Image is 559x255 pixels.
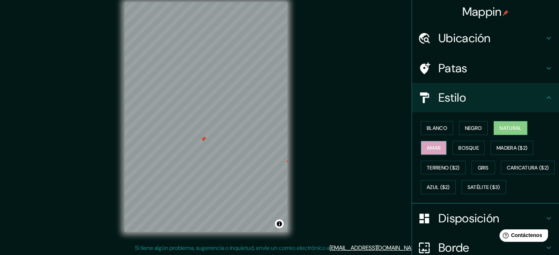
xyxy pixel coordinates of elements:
[438,61,467,76] font: Patas
[412,83,559,112] div: Estilo
[427,145,441,151] font: Amar
[501,161,555,175] button: Caricatura ($2)
[412,23,559,53] div: Ubicación
[458,145,479,151] font: Bosque
[452,141,485,155] button: Bosque
[421,161,466,175] button: Terreno ($2)
[427,125,447,131] font: Blanco
[507,164,549,171] font: Caricatura ($2)
[478,164,489,171] font: Gris
[427,184,450,191] font: Azul ($2)
[491,141,533,155] button: Madera ($2)
[275,219,284,228] button: Activar o desactivar atribución
[465,125,482,131] font: Negro
[412,54,559,83] div: Patas
[330,244,420,252] a: [EMAIL_ADDRESS][DOMAIN_NAME]
[472,161,495,175] button: Gris
[427,164,460,171] font: Terreno ($2)
[438,211,499,226] font: Disposición
[135,244,330,252] font: Si tiene algún problema, sugerencia o inquietud, envíe un correo electrónico a
[499,125,522,131] font: Natural
[438,90,466,105] font: Estilo
[503,10,509,16] img: pin-icon.png
[462,4,502,19] font: Mappin
[467,184,500,191] font: Satélite ($3)
[421,141,447,155] button: Amar
[494,226,551,247] iframe: Lanzador de widgets de ayuda
[125,2,287,232] canvas: Mapa
[421,121,453,135] button: Blanco
[459,121,488,135] button: Negro
[438,30,491,46] font: Ubicación
[494,121,527,135] button: Natural
[412,204,559,233] div: Disposición
[462,180,506,194] button: Satélite ($3)
[421,180,456,194] button: Azul ($2)
[497,145,527,151] font: Madera ($2)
